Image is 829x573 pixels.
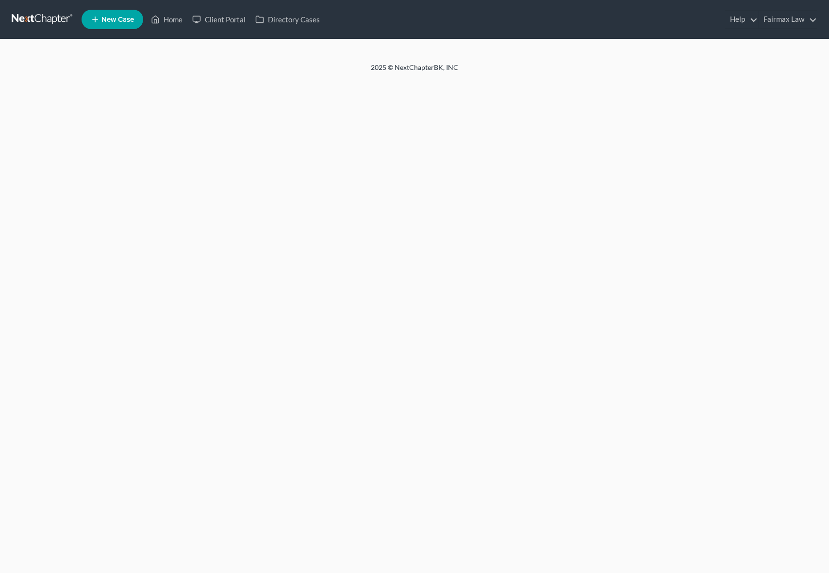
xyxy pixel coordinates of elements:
[250,11,325,28] a: Directory Cases
[138,63,691,80] div: 2025 © NextChapterBK, INC
[759,11,817,28] a: Fairmax Law
[82,10,143,29] new-legal-case-button: New Case
[146,11,187,28] a: Home
[187,11,250,28] a: Client Portal
[725,11,758,28] a: Help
